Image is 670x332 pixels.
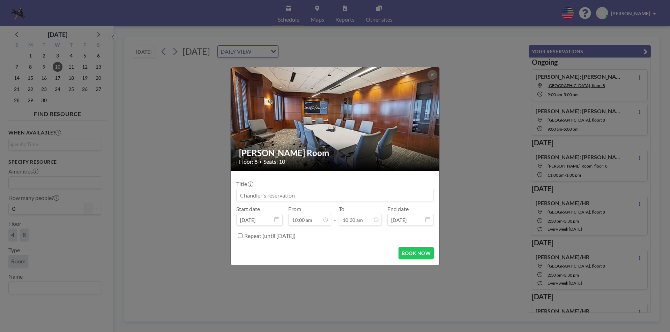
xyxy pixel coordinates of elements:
span: Floor: 8 [239,158,258,165]
label: From [288,206,301,213]
h2: [PERSON_NAME] Room [239,148,432,158]
label: End date [387,206,409,213]
span: Seats: 10 [263,158,285,165]
span: - [334,208,336,223]
label: To [339,206,344,213]
input: Chandler's reservation [237,189,433,201]
label: Start date [236,206,260,213]
label: Title [236,180,253,187]
button: BOOK NOW [399,247,434,259]
span: • [259,159,262,164]
img: 537.jpg [231,40,440,198]
label: Repeat (until [DATE]) [244,232,296,239]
